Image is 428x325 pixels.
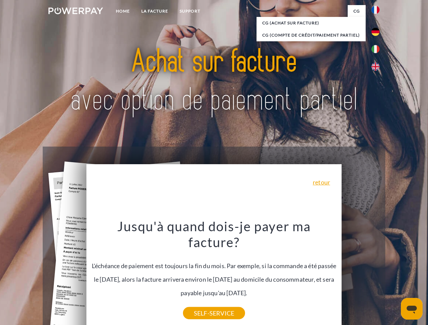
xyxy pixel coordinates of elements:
[313,179,330,185] a: retour
[371,45,380,53] img: it
[174,5,206,17] a: Support
[371,6,380,14] img: fr
[371,63,380,71] img: en
[136,5,174,17] a: LA FACTURE
[257,29,366,41] a: CG (Compte de crédit/paiement partiel)
[401,298,423,320] iframe: Bouton de lancement de la fenêtre de messagerie
[90,218,338,251] h3: Jusqu'à quand dois-je payer ma facture?
[65,32,363,130] img: title-powerpay_fr.svg
[110,5,136,17] a: Home
[371,28,380,36] img: de
[348,5,366,17] a: CG
[48,7,103,14] img: logo-powerpay-white.svg
[90,218,338,313] div: L'échéance de paiement est toujours la fin du mois. Par exemple, si la commande a été passée le [...
[257,17,366,29] a: CG (achat sur facture)
[183,307,245,319] a: SELF-SERVICE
